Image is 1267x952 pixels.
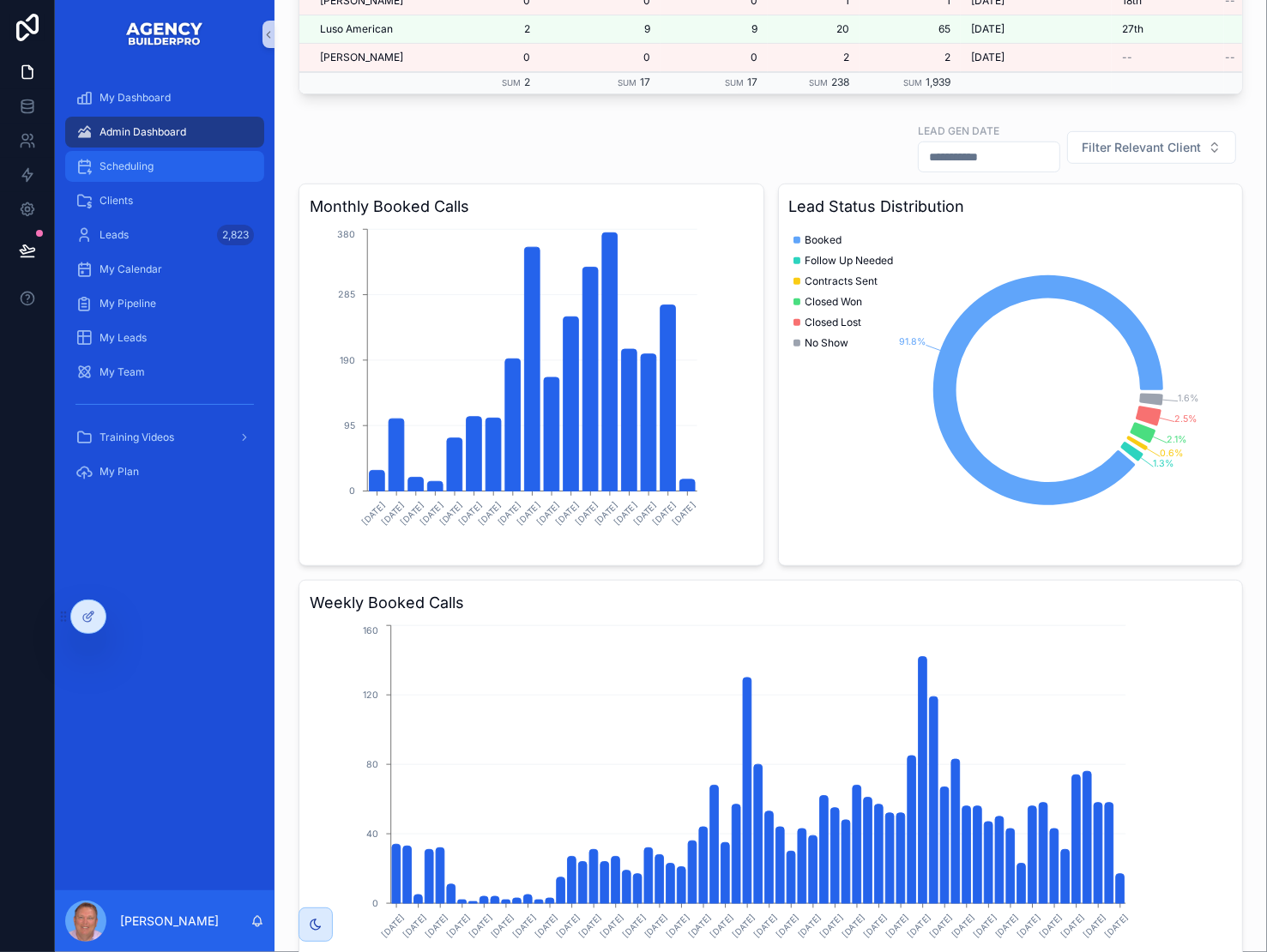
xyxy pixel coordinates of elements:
text: [DATE] [884,913,911,939]
a: [DATE] [971,51,1101,64]
text: [DATE] [665,913,691,939]
tspan: 1.3% [1153,458,1173,469]
span: Booked [805,233,842,247]
span: No Show [805,336,849,350]
div: chart [310,622,1232,951]
text: [DATE] [457,501,484,527]
tspan: 40 [366,828,378,840]
span: Contracts Sent [805,274,878,288]
text: [DATE] [1103,913,1130,939]
text: [DATE] [612,501,639,527]
tspan: 2.5% [1174,413,1197,425]
tspan: 0.6% [1160,448,1183,459]
span: Admin Dashboard [100,125,186,139]
span: My Pipeline [100,297,156,310]
a: 27th [1122,22,1214,36]
a: My Plan [65,456,264,487]
a: My Team [65,357,264,388]
a: My Calendar [65,254,264,285]
text: [DATE] [399,501,425,527]
text: [DATE] [731,913,757,939]
span: 238 [831,75,849,88]
text: [DATE] [775,913,801,939]
a: 9 [551,22,650,36]
text: [DATE] [577,913,604,939]
a: [PERSON_NAME] [320,51,451,64]
text: [DATE] [496,501,522,527]
tspan: 1.6% [1178,393,1198,404]
a: My Leads [65,322,264,353]
a: My Pipeline [65,288,264,319]
tspan: 190 [340,355,355,366]
text: [DATE] [534,501,561,527]
text: [DATE] [1016,913,1042,939]
tspan: 380 [337,229,355,240]
a: 0 [472,51,530,64]
div: scrollable content [55,69,275,512]
text: [DATE] [671,501,697,527]
tspan: 0 [349,485,355,497]
span: My Plan [100,465,139,479]
text: [DATE] [621,913,648,939]
text: [DATE] [533,913,559,939]
h3: Monthly Booked Calls [310,195,753,219]
text: [DATE] [554,501,581,527]
text: [DATE] [796,913,823,939]
span: My Team [100,365,145,379]
label: Lead Gen Date [918,123,999,138]
a: Luso American [320,22,451,36]
text: [DATE] [972,913,999,939]
span: -- [1122,51,1132,64]
h3: Weekly Booked Calls [310,591,1232,615]
text: [DATE] [686,913,713,939]
text: [DATE] [840,913,866,939]
text: [DATE] [445,913,472,939]
a: 2 [870,51,950,64]
text: [DATE] [477,501,504,527]
span: 2 [472,22,530,36]
span: 27th [1122,22,1143,36]
span: 65 [870,22,950,36]
text: [DATE] [424,913,450,939]
span: Scheduling [100,160,154,173]
a: Clients [65,185,264,216]
span: 1,939 [926,75,950,88]
span: 2 [524,75,530,88]
button: Select Button [1067,131,1236,164]
tspan: 120 [363,690,378,701]
a: -- [1122,51,1214,64]
tspan: 2.1% [1167,435,1186,446]
text: [DATE] [1059,913,1086,939]
tspan: 160 [363,625,378,636]
a: Leads2,823 [65,220,264,250]
text: [DATE] [599,913,625,939]
span: Follow Up Needed [805,254,894,268]
span: -- [1225,51,1235,64]
a: 0 [551,51,650,64]
span: 9 [671,22,757,36]
span: [DATE] [971,22,1005,36]
div: chart [789,226,1233,555]
text: [DATE] [555,913,582,939]
span: My Leads [100,331,147,345]
text: [DATE] [574,501,600,527]
span: [PERSON_NAME] [320,51,403,64]
span: My Calendar [100,262,162,276]
small: Sum [618,78,637,87]
small: Sum [903,78,922,87]
small: Sum [809,78,828,87]
small: Sum [725,78,744,87]
text: [DATE] [906,913,932,939]
text: [DATE] [360,501,387,527]
tspan: 0 [372,898,378,909]
a: Admin Dashboard [65,117,264,148]
tspan: 91.8% [899,337,926,348]
a: Scheduling [65,151,264,182]
a: 0 [671,51,757,64]
text: [DATE] [401,913,428,939]
small: Sum [502,78,521,87]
